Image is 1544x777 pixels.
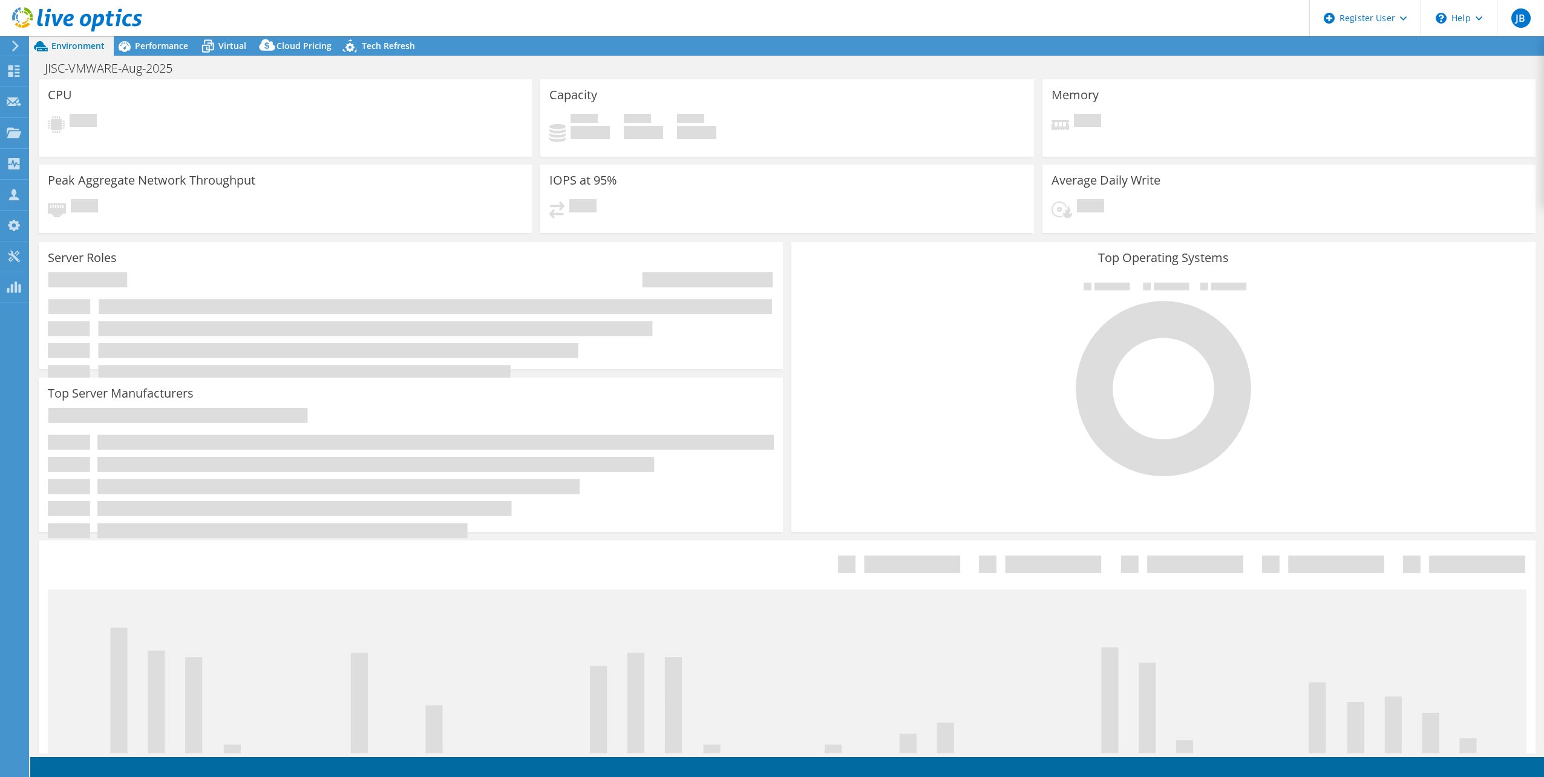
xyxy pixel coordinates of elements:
[218,40,246,51] span: Virtual
[1074,114,1101,130] span: Pending
[571,126,610,139] h4: 0 GiB
[571,114,598,126] span: Used
[276,40,332,51] span: Cloud Pricing
[624,126,663,139] h4: 0 GiB
[39,62,191,75] h1: JISC-VMWARE-Aug-2025
[51,40,105,51] span: Environment
[1436,13,1447,24] svg: \n
[1052,174,1160,187] h3: Average Daily Write
[1052,88,1099,102] h3: Memory
[800,251,1526,264] h3: Top Operating Systems
[70,114,97,130] span: Pending
[549,88,597,102] h3: Capacity
[71,199,98,215] span: Pending
[48,174,255,187] h3: Peak Aggregate Network Throughput
[362,40,415,51] span: Tech Refresh
[48,251,117,264] h3: Server Roles
[677,114,704,126] span: Total
[48,88,72,102] h3: CPU
[677,126,716,139] h4: 0 GiB
[569,199,597,215] span: Pending
[624,114,651,126] span: Free
[1511,8,1531,28] span: JB
[549,174,617,187] h3: IOPS at 95%
[1077,199,1104,215] span: Pending
[135,40,188,51] span: Performance
[48,387,194,400] h3: Top Server Manufacturers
